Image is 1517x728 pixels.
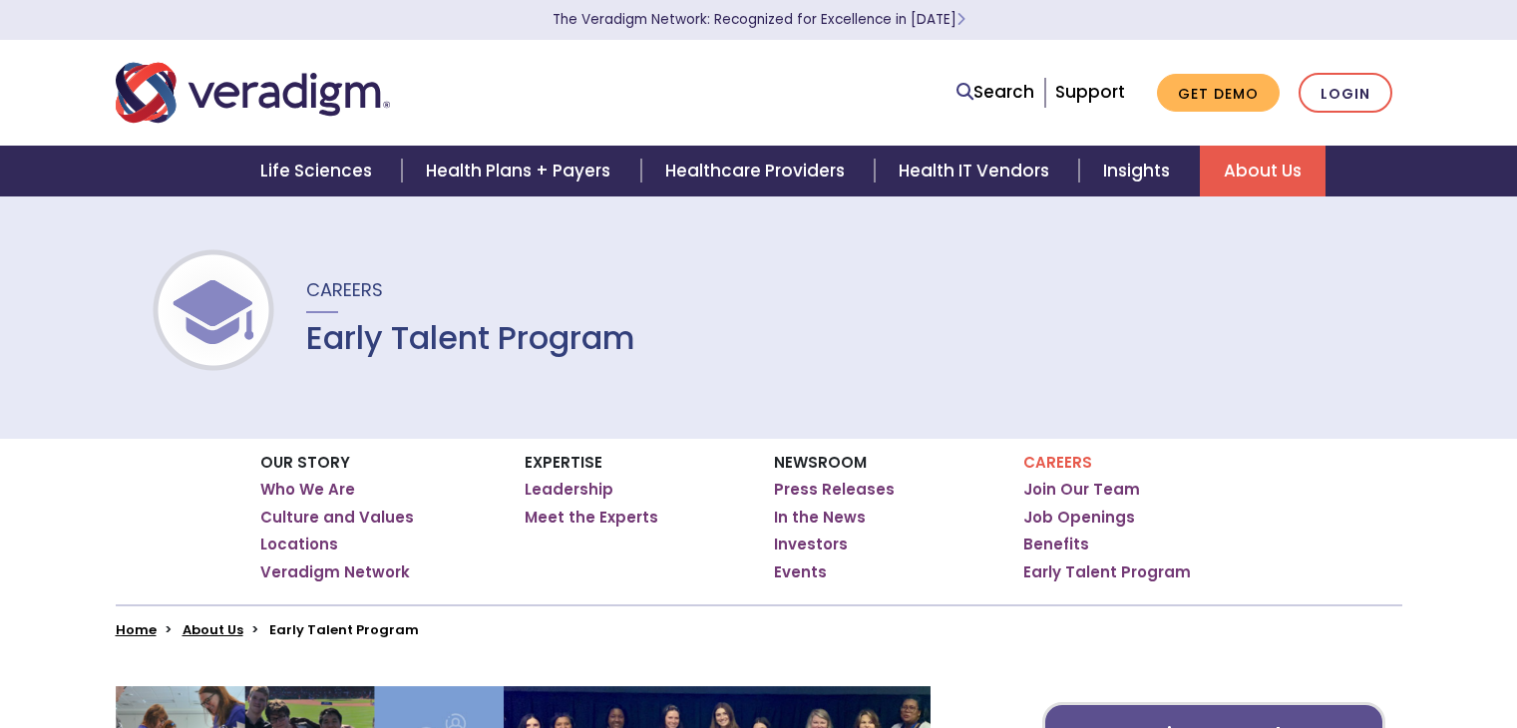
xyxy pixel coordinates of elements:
[1023,480,1140,500] a: Join Our Team
[1055,80,1125,104] a: Support
[306,277,383,302] span: Careers
[260,535,338,554] a: Locations
[553,10,965,29] a: The Veradigm Network: Recognized for Excellence in [DATE]Learn More
[774,508,866,528] a: In the News
[260,480,355,500] a: Who We Are
[774,535,848,554] a: Investors
[116,620,157,639] a: Home
[774,480,895,500] a: Press Releases
[116,60,390,126] img: Veradigm logo
[260,508,414,528] a: Culture and Values
[641,146,875,196] a: Healthcare Providers
[956,10,965,29] span: Learn More
[306,319,635,357] h1: Early Talent Program
[1157,74,1280,113] a: Get Demo
[525,480,613,500] a: Leadership
[183,620,243,639] a: About Us
[402,146,640,196] a: Health Plans + Payers
[1023,508,1135,528] a: Job Openings
[1079,146,1200,196] a: Insights
[260,562,410,582] a: Veradigm Network
[236,146,402,196] a: Life Sciences
[1023,562,1191,582] a: Early Talent Program
[774,562,827,582] a: Events
[525,508,658,528] a: Meet the Experts
[1023,535,1089,554] a: Benefits
[1299,73,1392,114] a: Login
[956,79,1034,106] a: Search
[875,146,1079,196] a: Health IT Vendors
[1200,146,1326,196] a: About Us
